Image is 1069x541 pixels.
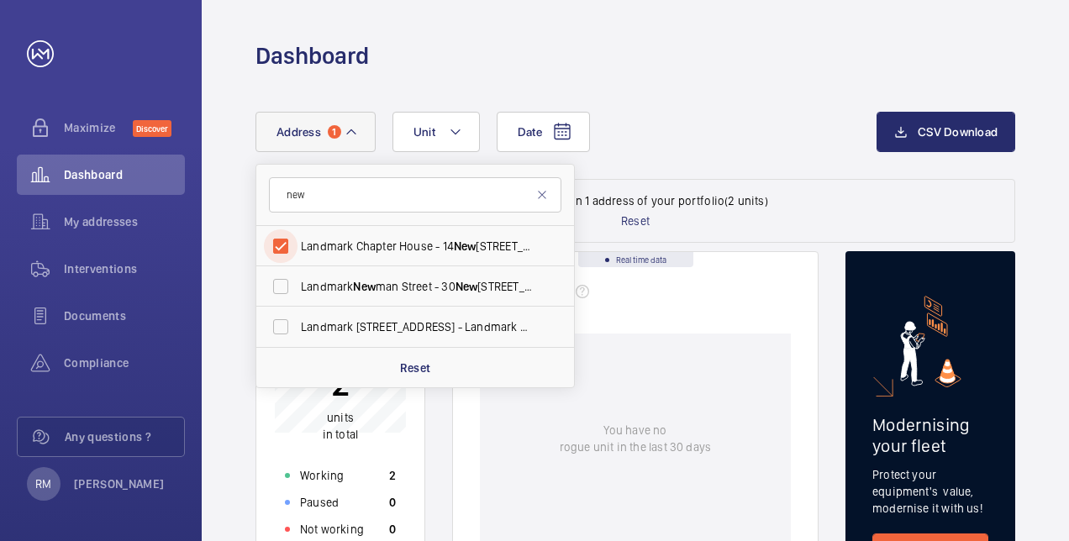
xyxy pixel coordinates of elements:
[578,252,693,267] div: Real time data
[65,428,184,445] span: Any questions ?
[255,112,376,152] button: Address1
[255,40,369,71] h1: Dashboard
[323,409,358,443] p: in total
[327,411,354,424] span: units
[353,280,376,293] span: New
[300,467,344,484] p: Working
[389,521,396,538] p: 0
[64,355,185,371] span: Compliance
[872,414,988,456] h2: Modernising your fleet
[918,125,998,139] span: CSV Download
[389,467,396,484] p: 2
[497,112,590,152] button: Date
[392,112,480,152] button: Unit
[300,521,364,538] p: Not working
[877,112,1015,152] button: CSV Download
[560,422,711,455] p: You have no rogue unit in the last 30 days
[301,238,532,255] span: Landmark Chapter House - 14 [STREET_ADDRESS]
[400,360,431,376] p: Reset
[64,166,185,183] span: Dashboard
[328,125,341,139] span: 1
[301,278,532,295] span: Landmark man Street - 30 [STREET_ADDRESS]
[74,475,165,492] p: [PERSON_NAME]
[64,307,185,324] span: Documents
[300,494,339,511] p: Paused
[389,494,396,511] p: 0
[454,239,477,253] span: New
[900,296,961,387] img: marketing-card.svg
[64,119,133,136] span: Maximize
[133,120,171,137] span: Discover
[64,260,185,277] span: Interventions
[518,125,542,139] span: Date
[276,125,321,139] span: Address
[301,318,532,335] span: Landmark [STREET_ADDRESS] - Landmark Office Space - [STREET_ADDRESS]
[621,213,650,229] p: Reset
[269,177,561,213] input: Search by address
[456,280,478,293] span: New
[413,125,435,139] span: Unit
[503,192,768,209] p: Data filtered on 1 address of your portfolio (2 units)
[64,213,185,230] span: My addresses
[872,466,988,517] p: Protect your equipment's value, modernise it with us!
[35,475,51,492] p: RM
